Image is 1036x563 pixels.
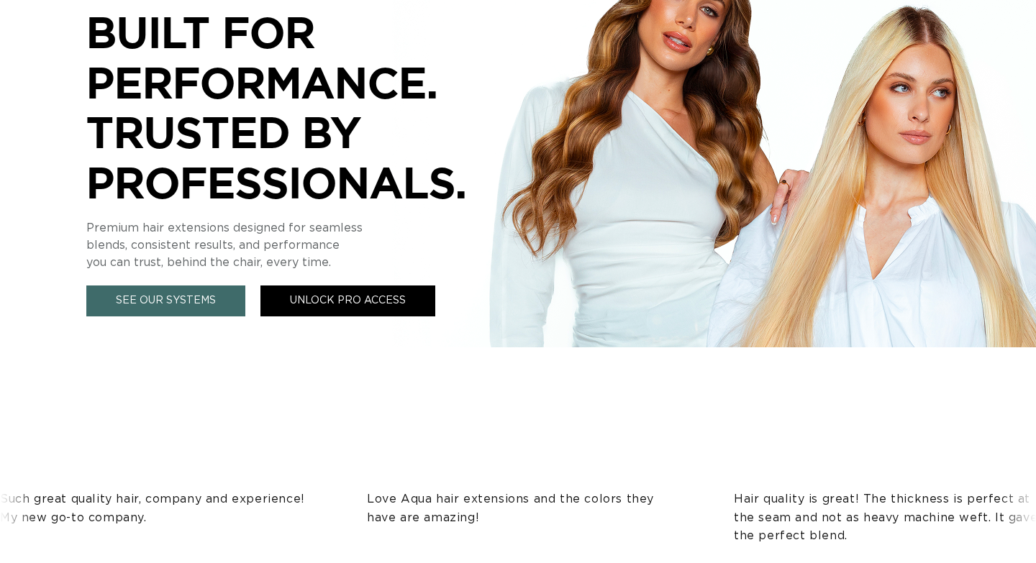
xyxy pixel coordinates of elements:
a: See Our Systems [86,285,245,316]
a: Unlock Pro Access [260,285,435,316]
p: Love Aqua hair extensions and the colors they have are amazing! [366,490,676,527]
p: Premium hair extensions designed for seamless blends, consistent results, and performance you can... [86,219,518,271]
p: BUILT FOR PERFORMANCE. TRUSTED BY PROFESSIONALS. [86,7,518,207]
